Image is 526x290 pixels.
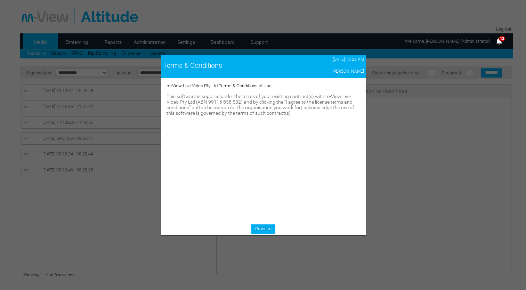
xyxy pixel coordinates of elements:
[499,36,505,41] span: 13
[167,94,354,116] span: This software is supplied under the terms of your existing contract(s) with m-View Live Video Pty...
[163,61,291,70] div: Terms & Conditions
[167,83,272,88] span: m-View Live Video Pty Ltd Terms & Conditions of Use
[495,37,503,45] img: bell25.png
[292,67,365,75] td: [PERSON_NAME]
[251,224,275,234] a: Proceed
[292,55,365,64] td: [DATE] 10:23 AM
